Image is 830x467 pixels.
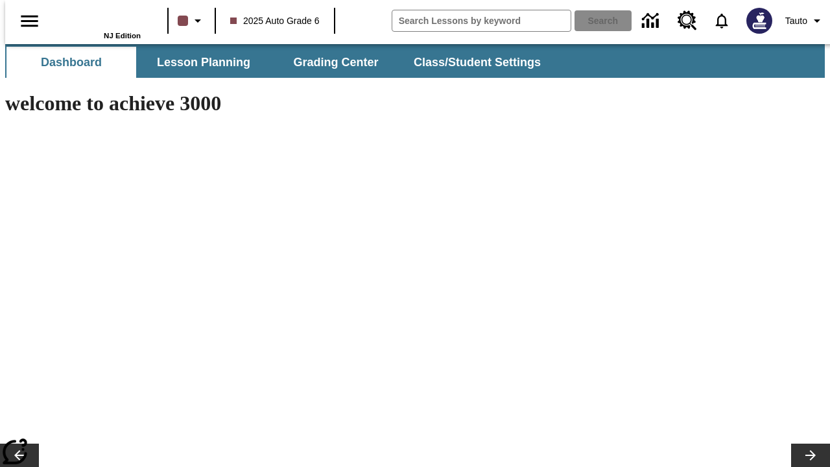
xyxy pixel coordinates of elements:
[271,47,401,78] button: Grading Center
[172,9,211,32] button: Class color is dark brown. Change class color
[785,14,807,28] span: Tauto
[157,55,250,70] span: Lesson Planning
[5,44,825,78] div: SubNavbar
[670,3,705,38] a: Resource Center, Will open in new tab
[293,55,378,70] span: Grading Center
[5,91,565,115] h1: welcome to achieve 3000
[746,8,772,34] img: Avatar
[739,4,780,38] button: Select a new avatar
[6,47,136,78] button: Dashboard
[56,5,141,40] div: Home
[10,2,49,40] button: Open side menu
[403,47,551,78] button: Class/Student Settings
[230,14,320,28] span: 2025 Auto Grade 6
[139,47,268,78] button: Lesson Planning
[780,9,830,32] button: Profile/Settings
[791,444,830,467] button: Lesson carousel, Next
[56,6,141,32] a: Home
[392,10,571,31] input: search field
[634,3,670,39] a: Data Center
[5,47,552,78] div: SubNavbar
[414,55,541,70] span: Class/Student Settings
[705,4,739,38] a: Notifications
[104,32,141,40] span: NJ Edition
[41,55,102,70] span: Dashboard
